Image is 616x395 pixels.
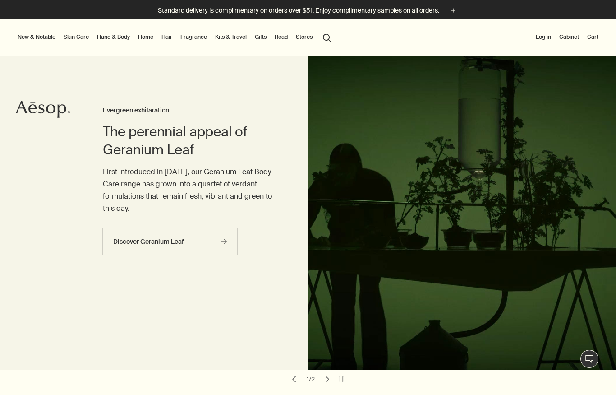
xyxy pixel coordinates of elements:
button: New & Notable [16,32,57,42]
a: Fragrance [179,32,209,42]
a: Aesop [16,100,70,121]
a: Cabinet [557,32,581,42]
button: Close [592,364,611,384]
nav: primary [16,19,335,56]
p: Standard delivery is complimentary on orders over $51. Enjoy complimentary samples on all orders. [158,6,439,15]
h2: The perennial appeal of Geranium Leaf [103,123,272,159]
button: Standard delivery is complimentary on orders over $51. Enjoy complimentary samples on all orders. [158,5,458,16]
button: Open search [319,28,335,46]
nav: supplementary [534,19,600,56]
a: Hair [160,32,174,42]
h3: Evergreen exhilaration [103,105,272,116]
a: More information about your privacy, opens in a new tab [196,382,232,390]
button: Online Preferences, Opens the preference center dialog [443,365,500,383]
a: Read [273,32,290,42]
div: This website uses cookies (and similar technologies) to enhance user experience, for advertising,... [14,364,339,390]
a: Discover Geranium Leaf [102,228,238,255]
button: Live Assistance [580,350,598,368]
a: Kits & Travel [213,32,248,42]
a: Hand & Body [95,32,132,42]
button: Log in [534,32,553,42]
svg: Aesop [16,100,70,118]
a: Home [136,32,155,42]
button: Stores [294,32,314,42]
button: Cart [585,32,600,42]
a: Gifts [253,32,268,42]
p: First introduced in [DATE], our Geranium Leaf Body Care range has grown into a quartet of verdant... [103,166,272,215]
a: Skin Care [62,32,91,42]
